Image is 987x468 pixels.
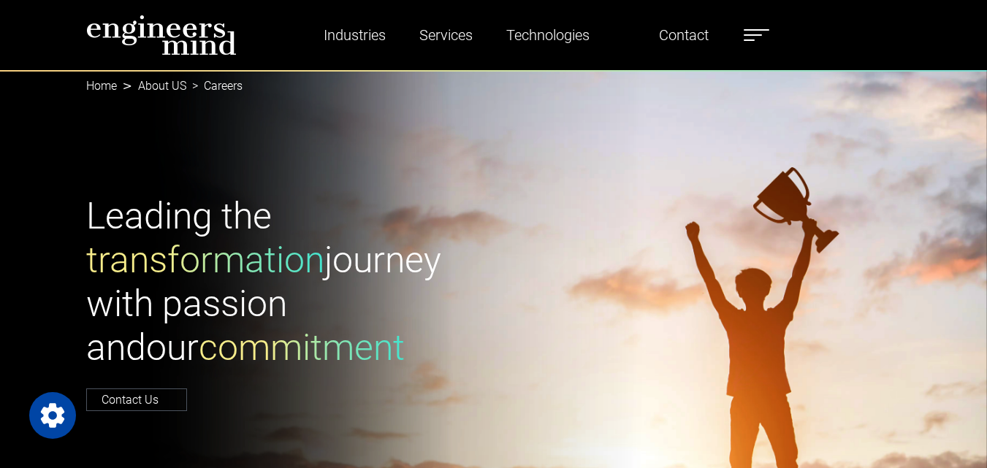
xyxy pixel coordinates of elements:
a: Home [86,79,117,93]
a: About US [138,79,186,93]
a: Contact [653,18,714,52]
a: Contact Us [86,388,187,411]
span: transformation [86,239,324,281]
a: Services [414,18,479,52]
a: Technologies [500,18,595,52]
a: Industries [318,18,392,52]
nav: breadcrumb [86,70,902,102]
span: commitment [199,326,405,369]
img: logo [86,15,237,55]
h1: Leading the journey with passion and our [86,194,485,369]
li: Careers [186,77,243,95]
